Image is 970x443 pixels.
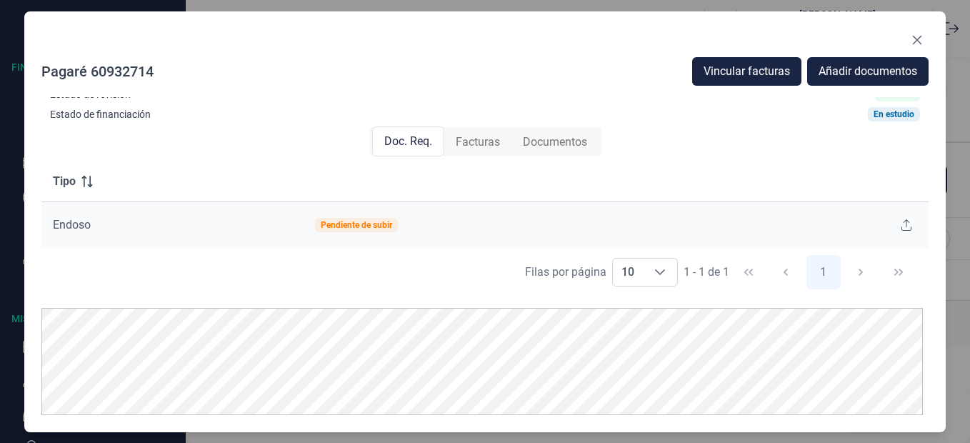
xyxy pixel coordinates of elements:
[41,61,154,81] div: Pagaré 60932714
[704,63,790,80] span: Vincular facturas
[53,173,76,190] span: Tipo
[523,134,587,151] span: Documentos
[321,221,392,229] div: Pendiente de subir
[807,57,929,86] button: Añadir documentos
[444,128,511,156] div: Facturas
[53,218,91,232] span: Endoso
[456,134,500,151] span: Facturas
[844,255,878,289] button: Next Page
[692,57,801,86] button: Vincular facturas
[372,126,444,156] div: Doc. Req.
[769,255,803,289] button: Previous Page
[41,308,923,415] img: PDF Viewer
[643,259,677,286] div: Choose
[819,63,917,80] span: Añadir documentos
[613,259,643,286] span: 10
[511,128,599,156] div: Documentos
[881,255,916,289] button: Last Page
[684,267,729,278] span: 1 - 1 de 1
[906,29,929,51] button: Close
[806,255,841,289] button: Page 1
[50,109,151,120] div: Estado de financiación
[525,264,606,281] div: Filas por página
[384,133,432,150] span: Doc. Req.
[874,110,914,119] div: En estudio
[731,255,766,289] button: First Page
[881,90,914,99] div: Validado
